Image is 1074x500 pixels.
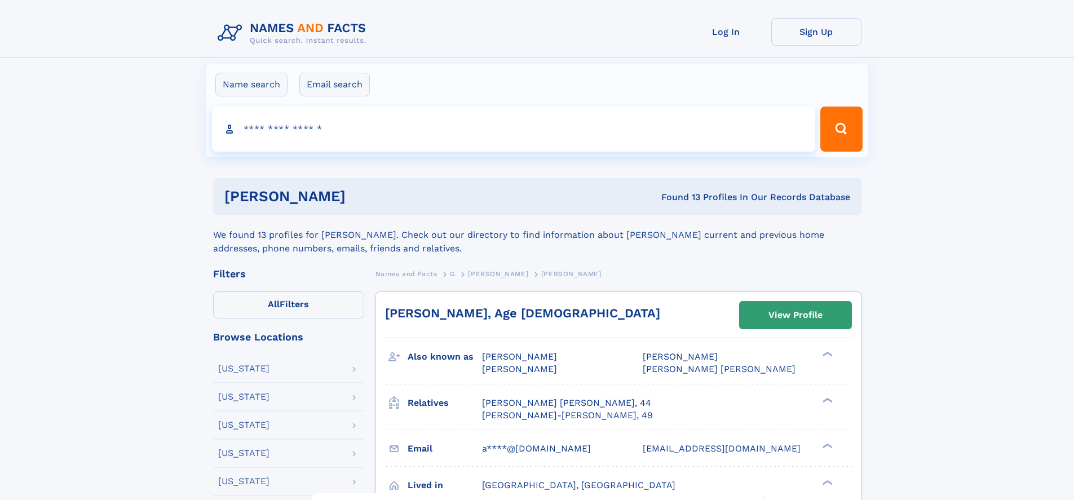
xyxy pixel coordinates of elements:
[482,364,557,374] span: [PERSON_NAME]
[408,393,482,413] h3: Relatives
[213,18,375,48] img: Logo Names and Facts
[503,191,850,203] div: Found 13 Profiles In Our Records Database
[468,267,528,281] a: [PERSON_NAME]
[215,73,288,96] label: Name search
[213,215,861,255] div: We found 13 profiles for [PERSON_NAME]. Check out our directory to find information about [PERSON...
[218,449,269,458] div: [US_STATE]
[468,270,528,278] span: [PERSON_NAME]
[482,351,557,362] span: [PERSON_NAME]
[218,364,269,373] div: [US_STATE]
[820,442,833,449] div: ❯
[768,302,823,328] div: View Profile
[681,18,771,46] a: Log In
[820,396,833,404] div: ❯
[820,107,862,152] button: Search Button
[820,479,833,486] div: ❯
[643,364,795,374] span: [PERSON_NAME] [PERSON_NAME]
[771,18,861,46] a: Sign Up
[408,476,482,495] h3: Lived in
[820,351,833,358] div: ❯
[385,306,660,320] a: [PERSON_NAME], Age [DEMOGRAPHIC_DATA]
[643,351,718,362] span: [PERSON_NAME]
[408,439,482,458] h3: Email
[740,302,851,329] a: View Profile
[450,270,456,278] span: G
[218,392,269,401] div: [US_STATE]
[450,267,456,281] a: G
[218,477,269,486] div: [US_STATE]
[213,269,364,279] div: Filters
[482,409,653,422] a: [PERSON_NAME]-[PERSON_NAME], 49
[213,291,364,318] label: Filters
[268,299,280,309] span: All
[224,189,503,203] h1: [PERSON_NAME]
[213,332,364,342] div: Browse Locations
[482,397,651,409] a: [PERSON_NAME] [PERSON_NAME], 44
[541,270,602,278] span: [PERSON_NAME]
[482,480,675,490] span: [GEOGRAPHIC_DATA], [GEOGRAPHIC_DATA]
[408,347,482,366] h3: Also known as
[212,107,816,152] input: search input
[299,73,370,96] label: Email search
[375,267,437,281] a: Names and Facts
[643,443,801,454] span: [EMAIL_ADDRESS][DOMAIN_NAME]
[218,421,269,430] div: [US_STATE]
